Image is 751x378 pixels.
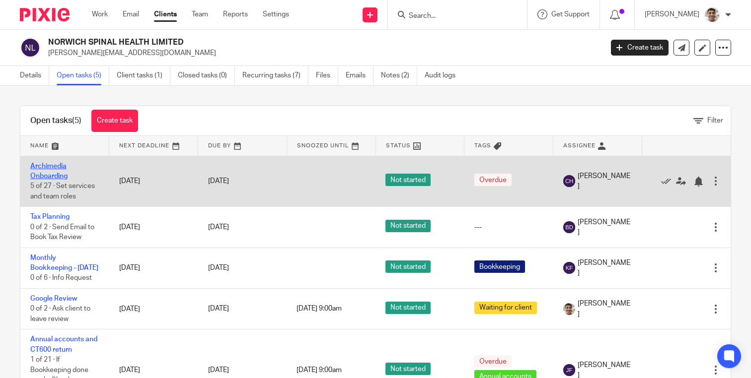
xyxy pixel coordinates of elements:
[385,260,431,273] span: Not started
[20,8,70,21] img: Pixie
[20,37,41,58] img: svg%3E
[563,364,575,376] img: svg%3E
[474,260,525,273] span: Bookkeeping
[30,306,90,323] span: 0 of 2 · Ask client to leave review
[242,66,308,85] a: Recurring tasks (7)
[563,303,575,315] img: PXL_20240409_141816916.jpg
[91,110,138,132] a: Create task
[645,9,699,19] p: [PERSON_NAME]
[474,174,512,186] span: Overdue
[661,176,676,186] a: Mark as done
[297,367,342,374] span: [DATE] 9:00am
[578,217,632,238] span: [PERSON_NAME]
[346,66,374,85] a: Emails
[385,363,431,375] span: Not started
[385,174,431,186] span: Not started
[30,275,92,282] span: 0 of 6 · Info Request
[474,302,537,314] span: Waiting for client
[563,175,575,187] img: svg%3E
[385,302,431,314] span: Not started
[297,306,342,313] span: [DATE] 9:00am
[109,288,198,329] td: [DATE]
[30,116,81,126] h1: Open tasks
[208,264,229,271] span: [DATE]
[208,306,229,313] span: [DATE]
[316,66,338,85] a: Files
[117,66,170,85] a: Client tasks (1)
[223,9,248,19] a: Reports
[386,143,411,148] span: Status
[30,295,77,302] a: Google Review
[30,336,97,353] a: Annual accounts and CT600 return
[208,224,229,231] span: [DATE]
[208,178,229,185] span: [DATE]
[30,213,70,220] a: Tax Planning
[20,66,49,85] a: Details
[408,12,497,21] input: Search
[57,66,109,85] a: Open tasks (5)
[109,248,198,288] td: [DATE]
[707,117,723,124] span: Filter
[123,9,139,19] a: Email
[551,11,590,18] span: Get Support
[474,222,543,232] div: ---
[30,183,95,200] span: 5 of 27 · Set services and team roles
[109,156,198,207] td: [DATE]
[154,9,177,19] a: Clients
[30,254,98,271] a: Monthly Bookkeeping - [DATE]
[297,143,349,148] span: Snoozed Until
[385,220,431,232] span: Not started
[611,40,669,56] a: Create task
[381,66,417,85] a: Notes (2)
[474,355,512,368] span: Overdue
[48,48,596,58] p: [PERSON_NAME][EMAIL_ADDRESS][DOMAIN_NAME]
[474,143,491,148] span: Tags
[578,171,632,191] span: [PERSON_NAME]
[72,117,81,125] span: (5)
[425,66,463,85] a: Audit logs
[109,207,198,248] td: [DATE]
[704,7,720,23] img: PXL_20240409_141816916.jpg
[92,9,108,19] a: Work
[192,9,208,19] a: Team
[563,262,575,274] img: svg%3E
[563,221,575,233] img: svg%3E
[578,258,632,278] span: [PERSON_NAME]
[578,299,632,319] span: [PERSON_NAME]
[48,37,486,48] h2: NORWICH SPINAL HEALTH LIMITED
[178,66,235,85] a: Closed tasks (0)
[30,163,68,180] a: Archimedia Onboarding
[208,367,229,374] span: [DATE]
[263,9,289,19] a: Settings
[30,224,94,241] span: 0 of 2 · Send Email to Book Tax Review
